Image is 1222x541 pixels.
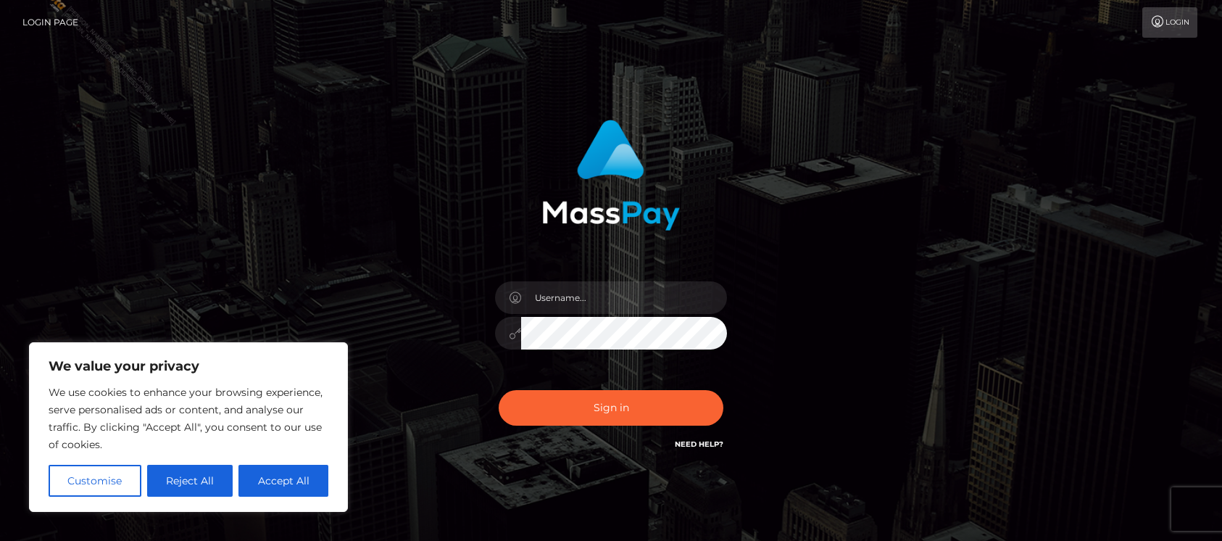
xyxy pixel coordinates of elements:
a: Login Page [22,7,78,38]
input: Username... [521,281,727,314]
p: We value your privacy [49,358,328,375]
button: Customise [49,465,141,497]
button: Reject All [147,465,233,497]
button: Accept All [238,465,328,497]
a: Login [1142,7,1197,38]
div: We value your privacy [29,342,348,512]
p: We use cookies to enhance your browsing experience, serve personalised ads or content, and analys... [49,384,328,453]
a: Need Help? [675,439,723,449]
button: Sign in [499,390,723,426]
img: MassPay Login [542,120,680,231]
